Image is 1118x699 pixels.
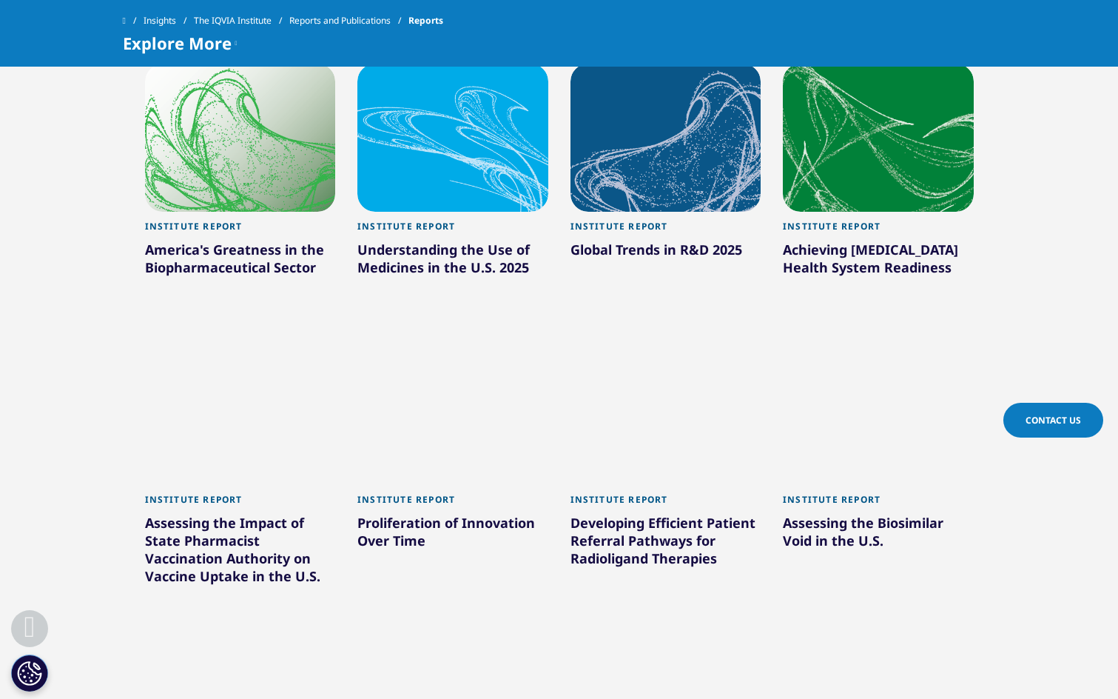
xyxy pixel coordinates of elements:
[783,241,974,282] div: Achieving [MEDICAL_DATA] Health System Readiness
[145,494,336,514] div: Institute Report
[357,485,548,588] a: Institute Report Proliferation of Innovation Over Time
[570,221,761,241] div: Institute Report
[357,212,548,315] a: Institute Report Understanding the Use of Medicines in the U.S. 2025
[11,655,48,692] button: Cookie Settings
[123,34,232,52] span: Explore More
[783,514,974,555] div: Assessing the Biosimilar Void in the U.S.
[783,221,974,241] div: Institute Report
[289,7,408,34] a: Reports and Publications
[570,241,761,264] div: Global Trends in R&D 2025
[783,212,974,315] a: Institute Report Achieving [MEDICAL_DATA] Health System Readiness
[1026,414,1081,427] span: Contact Us
[570,494,761,514] div: Institute Report
[144,7,194,34] a: Insights
[357,514,548,555] div: Proliferation of Innovation Over Time
[783,494,974,514] div: Institute Report
[783,485,974,588] a: Institute Report Assessing the Biosimilar Void in the U.S.
[1003,403,1103,438] a: Contact Us
[145,241,336,282] div: America's Greatness in the Biopharmaceutical Sector
[570,212,761,297] a: Institute Report Global Trends in R&D 2025
[570,514,761,573] div: Developing Efficient Patient Referral Pathways for Radioligand Therapies
[408,7,443,34] span: Reports
[570,485,761,606] a: Institute Report Developing Efficient Patient Referral Pathways for Radioligand Therapies
[357,241,548,282] div: Understanding the Use of Medicines in the U.S. 2025
[145,514,336,591] div: Assessing the Impact of State Pharmacist Vaccination Authority on Vaccine Uptake in the U.S.
[357,494,548,514] div: Institute Report
[145,485,336,623] a: Institute Report Assessing the Impact of State Pharmacist Vaccination Authority on Vaccine Uptake...
[357,221,548,241] div: Institute Report
[145,221,336,241] div: Institute Report
[194,7,289,34] a: The IQVIA Institute
[145,212,336,315] a: Institute Report America's Greatness in the Biopharmaceutical Sector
